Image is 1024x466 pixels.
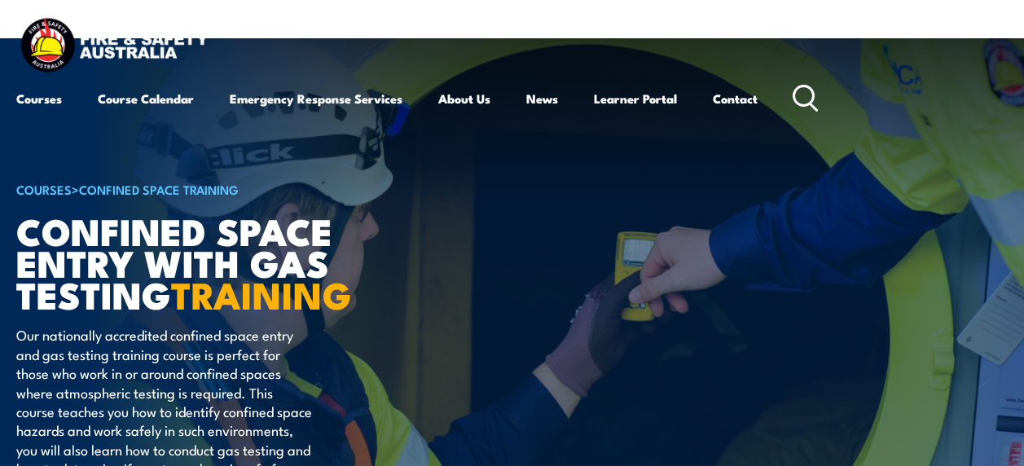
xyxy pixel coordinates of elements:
a: About Us [438,79,490,118]
a: Emergency Response Services [230,79,402,118]
a: News [526,79,558,118]
a: COURSES [16,180,72,198]
a: Confined Space Training [79,180,239,198]
strong: TRAINING [171,266,352,322]
h6: > [16,179,419,199]
h1: Confined Space Entry with Gas Testing [16,214,419,310]
a: Courses [16,79,62,118]
a: Contact [713,79,758,118]
a: Learner Portal [594,79,677,118]
a: Course Calendar [98,79,194,118]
